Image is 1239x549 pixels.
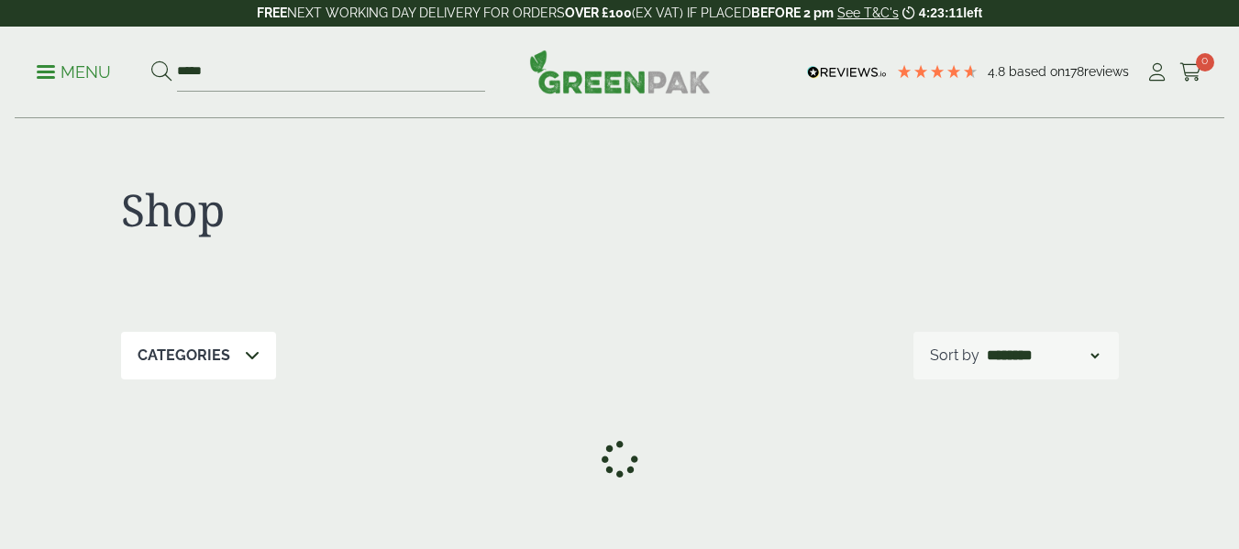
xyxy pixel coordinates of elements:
[1196,53,1214,71] span: 0
[257,5,287,20] strong: FREE
[1179,59,1202,86] a: 0
[983,345,1102,367] select: Shop order
[1179,63,1202,82] i: Cart
[529,49,711,93] img: GreenPak Supplies
[919,5,963,20] span: 4:23:11
[37,61,111,83] p: Menu
[807,66,887,79] img: REVIEWS.io
[1009,64,1065,79] span: Based on
[37,61,111,80] a: Menu
[121,183,620,236] h1: Shop
[963,5,982,20] span: left
[1145,63,1168,82] i: My Account
[751,5,834,20] strong: BEFORE 2 pm
[565,5,632,20] strong: OVER £100
[1065,64,1084,79] span: 178
[930,345,979,367] p: Sort by
[1084,64,1129,79] span: reviews
[138,345,230,367] p: Categories
[896,63,979,80] div: 4.78 Stars
[837,5,899,20] a: See T&C's
[988,64,1009,79] span: 4.8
